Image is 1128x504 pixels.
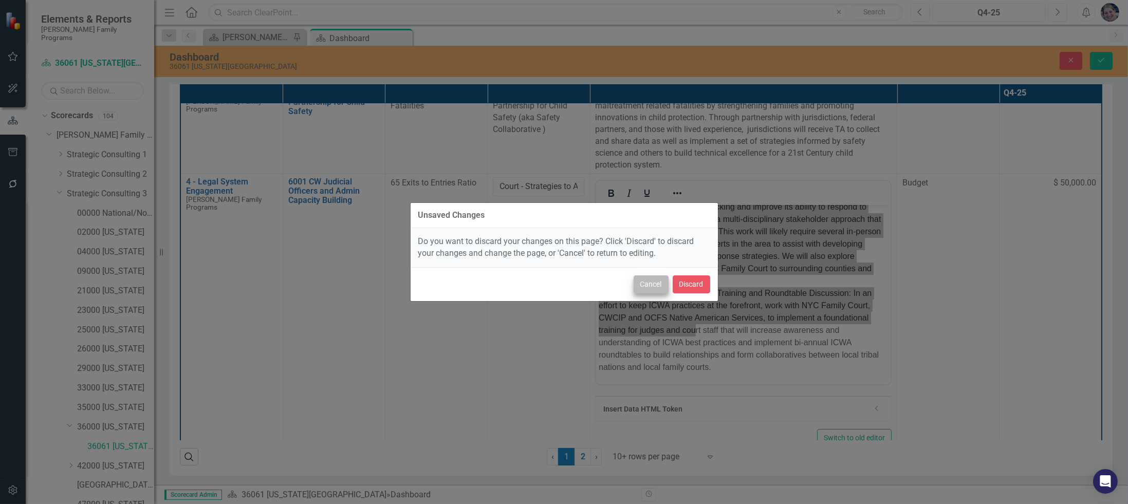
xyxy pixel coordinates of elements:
[1093,469,1118,494] div: Open Intercom Messenger
[634,275,669,293] button: Cancel
[673,275,710,293] button: Discard
[411,228,718,267] div: Do you want to discard your changes on this page? Click 'Discard' to discard your changes and cha...
[418,211,485,220] div: Unsaved Changes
